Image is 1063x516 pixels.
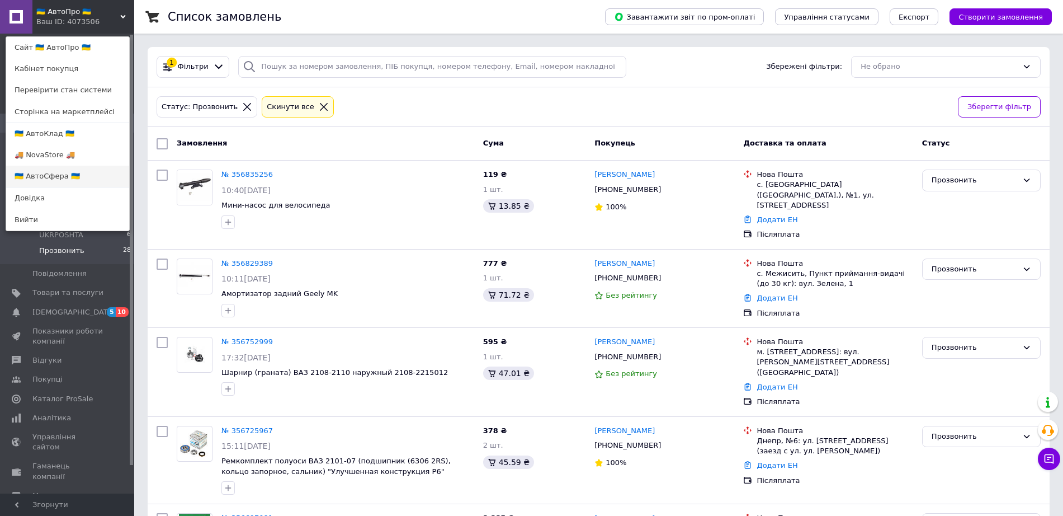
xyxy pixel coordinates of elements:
[123,246,131,256] span: 28
[6,123,129,144] a: 🇺🇦 АвтоКлад 🇺🇦
[614,12,755,22] span: Завантажити звіт по пром-оплаті
[221,337,273,346] a: № 356752999
[483,288,534,302] div: 71.72 ₴
[177,139,227,147] span: Замовлення
[177,259,212,294] a: Фото товару
[32,326,103,346] span: Показники роботи компанії
[890,8,939,25] button: Експорт
[757,259,913,269] div: Нова Пошта
[32,288,103,298] span: Товари та послуги
[483,426,507,435] span: 378 ₴
[743,139,826,147] span: Доставка та оплата
[32,413,71,423] span: Аналітика
[32,355,62,365] span: Відгуки
[177,426,212,462] a: Фото товару
[938,12,1052,21] a: Створити замовлення
[594,185,661,194] span: [PHONE_NUMBER]
[32,307,115,317] span: [DEMOGRAPHIC_DATA]
[594,337,655,348] a: [PERSON_NAME]
[221,368,448,377] a: Шарнир (граната) ВАЗ 2108-2110 наружный 2108-2215012
[221,457,451,476] a: Ремкомплект полуоси ВАЗ 2101-07 (подшипник (6306 2RS), кольцо запорное, сальник) "Улучшенная конс...
[606,369,657,378] span: Без рейтингу
[594,170,655,180] a: [PERSON_NAME]
[32,394,93,404] span: Каталог ProSale
[899,13,930,21] span: Експорт
[967,101,1031,113] span: Зберегти фільтр
[221,274,271,283] span: 10:11[DATE]
[483,185,503,194] span: 1 шт.
[757,180,913,210] div: с. [GEOGRAPHIC_DATA] ([GEOGRAPHIC_DATA].), №1, ул. [STREET_ADDRESS]
[32,374,63,384] span: Покупці
[177,344,212,367] img: Фото товару
[483,259,507,268] span: 777 ₴
[483,441,503,449] span: 2 шт.
[594,353,661,361] span: [PHONE_NUMBER]
[483,170,507,179] span: 119 ₴
[127,230,131,240] span: 6
[177,430,212,458] img: Фото товару
[757,347,913,378] div: м. [STREET_ADDRESS]: вул. [PERSON_NAME][STREET_ADDRESS] ([GEOGRAPHIC_DATA])
[177,262,212,290] img: Фото товару
[221,259,273,268] a: № 356829389
[39,246,84,256] span: Прозвонить
[32,461,103,481] span: Гаманець компанії
[32,269,87,279] span: Повідомлення
[757,383,797,391] a: Додати ЕН
[757,269,913,289] div: с. Межисить, Пункт приймання-видачі (до 30 кг): вул. Зелена, 1
[757,337,913,347] div: Нова Пошта
[483,353,503,361] span: 1 шт.
[932,264,1018,275] div: Прозвонить
[594,441,661,449] span: [PHONE_NUMBER]
[221,289,338,298] span: Амортизатор задний Geely MK
[958,13,1043,21] span: Створити замовлення
[605,8,764,25] button: Завантажити звіт по пром-оплаті
[932,342,1018,354] div: Прозвонить
[594,274,661,282] span: [PHONE_NUMBER]
[36,7,120,17] span: 🇺🇦 АвтоПро 🇺🇦
[932,431,1018,443] div: Прозвонить
[39,230,83,240] span: UKRPOSHTA
[594,139,635,147] span: Покупець
[483,456,534,469] div: 45.59 ₴
[861,61,1018,73] div: Не обрано
[757,294,797,302] a: Додати ЕН
[757,308,913,318] div: Післяплата
[757,215,797,224] a: Додати ЕН
[178,62,209,72] span: Фільтри
[594,259,655,269] a: [PERSON_NAME]
[116,307,129,317] span: 10
[949,8,1052,25] button: Створити замовлення
[757,461,797,470] a: Додати ЕН
[238,56,626,78] input: Пошук за номером замовлення, ПІБ покупця, номером телефону, Email, номером накладної
[221,353,271,362] span: 17:32[DATE]
[36,17,83,27] div: Ваш ID: 4073506
[757,436,913,456] div: Днепр, №6: ул. [STREET_ADDRESS] (заезд с ул. ул. [PERSON_NAME])
[159,101,240,113] div: Статус: Прозвонить
[594,426,655,437] a: [PERSON_NAME]
[483,367,534,380] div: 47.01 ₴
[775,8,878,25] button: Управління статусами
[606,203,626,211] span: 100%
[922,139,950,147] span: Статус
[483,199,534,213] div: 13.85 ₴
[757,397,913,407] div: Післяплата
[177,170,212,205] a: Фото товару
[757,229,913,240] div: Післяплата
[177,170,212,205] img: Фото товару
[6,166,129,187] a: 🇺🇦 АвтоСфера 🇺🇦
[6,58,129,79] a: Кабінет покупця
[168,10,281,24] h1: Список замовлень
[32,491,61,501] span: Маркет
[221,201,330,209] a: Мини-насос для велосипеда
[932,175,1018,186] div: Прозвонить
[1038,448,1060,470] button: Чат з покупцем
[6,79,129,101] a: Перевірити стан системи
[958,96,1041,118] button: Зберегти фільтр
[766,62,842,72] span: Збережені фільтри:
[606,458,626,467] span: 100%
[32,432,103,452] span: Управління сайтом
[167,58,177,68] div: 1
[6,209,129,231] a: Вийти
